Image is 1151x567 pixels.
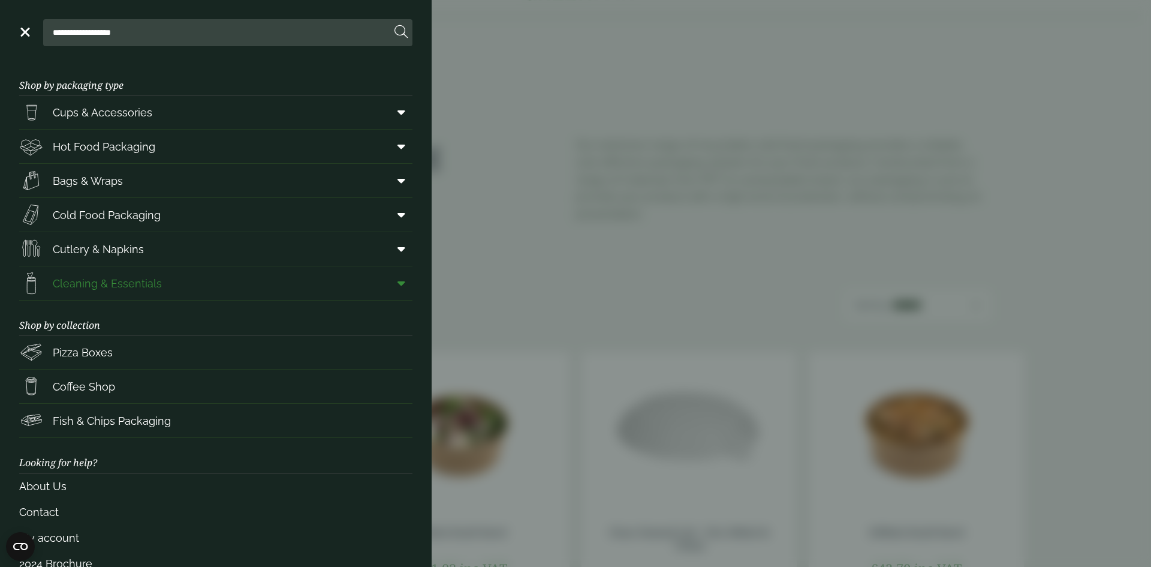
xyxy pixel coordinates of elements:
span: Coffee Shop [53,379,115,395]
img: Sandwich_box.svg [19,203,43,227]
a: Coffee Shop [19,370,412,403]
a: Cold Food Packaging [19,198,412,232]
span: Pizza Boxes [53,344,113,361]
a: Cutlery & Napkins [19,232,412,266]
a: Cups & Accessories [19,95,412,129]
span: Bags & Wraps [53,173,123,189]
a: About Us [19,473,412,499]
span: Fish & Chips Packaging [53,413,171,429]
a: Fish & Chips Packaging [19,404,412,437]
a: Pizza Boxes [19,335,412,369]
img: HotDrink_paperCup.svg [19,374,43,398]
h3: Looking for help? [19,438,412,473]
a: My account [19,525,412,551]
span: Hot Food Packaging [53,139,155,155]
img: Deli_box.svg [19,134,43,158]
span: Cold Food Packaging [53,207,161,223]
a: Cleaning & Essentials [19,266,412,300]
img: Pizza_boxes.svg [19,340,43,364]
img: PintNhalf_cup.svg [19,100,43,124]
img: Cutlery.svg [19,237,43,261]
span: Cups & Accessories [53,104,152,121]
a: Bags & Wraps [19,164,412,197]
h3: Shop by packaging type [19,61,412,95]
span: Cleaning & Essentials [53,275,162,292]
a: Hot Food Packaging [19,130,412,163]
a: Contact [19,499,412,525]
img: Paper_carriers.svg [19,169,43,193]
h3: Shop by collection [19,301,412,335]
span: Cutlery & Napkins [53,241,144,257]
button: Open CMP widget [6,532,35,561]
img: FishNchip_box.svg [19,409,43,433]
img: open-wipe.svg [19,271,43,295]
